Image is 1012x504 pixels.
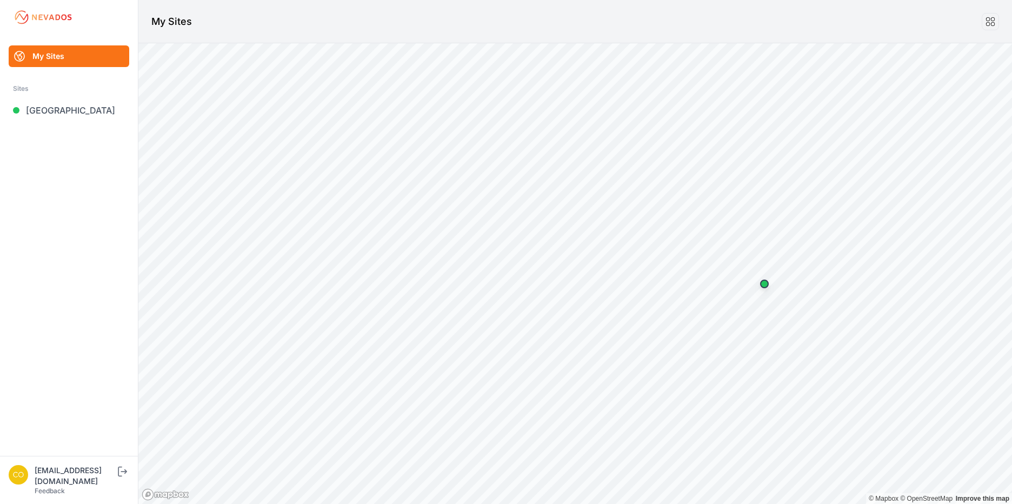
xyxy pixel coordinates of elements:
a: Mapbox [869,495,898,502]
h1: My Sites [151,14,192,29]
a: [GEOGRAPHIC_DATA] [9,100,129,121]
div: Map marker [754,273,775,295]
a: Feedback [35,487,65,495]
a: Mapbox logo [142,488,189,501]
a: My Sites [9,45,129,67]
div: [EMAIL_ADDRESS][DOMAIN_NAME] [35,465,116,487]
a: OpenStreetMap [900,495,953,502]
div: Sites [13,82,125,95]
img: Nevados [13,9,74,26]
img: controlroomoperator@invenergy.com [9,465,28,485]
canvas: Map [138,43,1012,504]
a: Map feedback [956,495,1009,502]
